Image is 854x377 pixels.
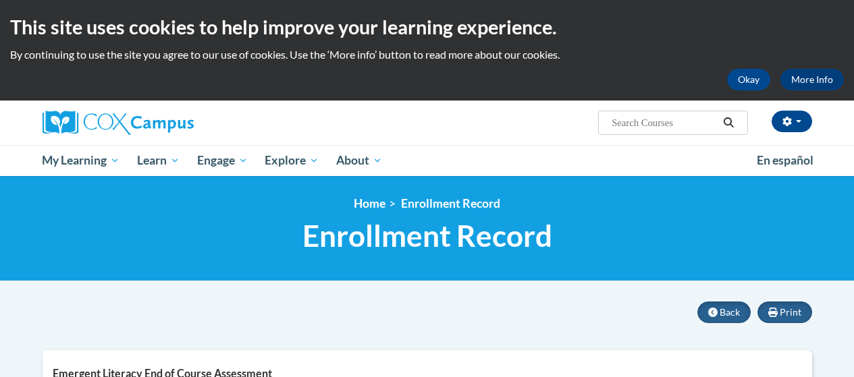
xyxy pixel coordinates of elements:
[780,306,801,318] span: Print
[43,111,194,135] img: Cox Campus
[188,145,257,176] a: Engage
[128,145,188,176] a: Learn
[43,111,286,135] a: Cox Campus
[34,145,129,176] a: My Learning
[10,13,844,40] h2: This site uses cookies to help improve your learning experience.
[32,145,822,176] div: Main menu
[336,152,382,169] span: About
[302,218,552,254] span: Enrollment Record
[720,306,740,318] span: Back
[265,152,319,169] span: Explore
[327,145,391,176] a: About
[354,196,385,210] a: Home
[197,152,248,169] span: Engage
[256,145,327,176] a: Explore
[137,152,180,169] span: Learn
[780,69,844,90] a: More Info
[42,152,119,169] span: My Learning
[757,301,812,323] button: Print
[610,115,718,131] input: Search Courses
[757,153,813,167] span: En español
[748,146,822,175] a: En español
[718,115,739,131] button: Search
[10,47,844,62] p: By continuing to use the site you agree to our use of cookies. Use the ‘More info’ button to read...
[401,196,500,210] span: Enrollment Record
[727,69,770,90] button: Okay
[772,111,812,132] button: Account Settings
[697,301,751,323] button: Back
